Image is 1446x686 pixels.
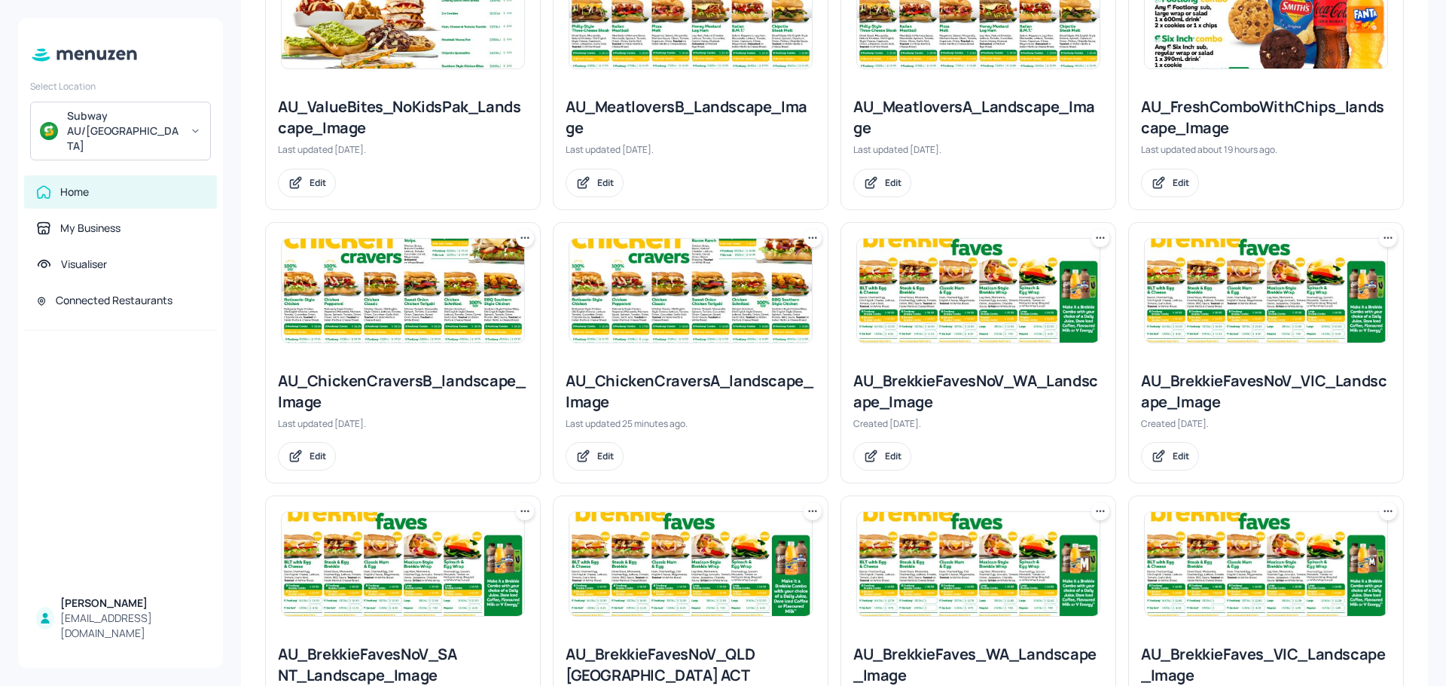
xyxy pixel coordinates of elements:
[60,184,89,200] div: Home
[60,221,120,236] div: My Business
[56,293,172,308] div: Connected Restaurants
[61,257,107,272] div: Visualiser
[67,108,181,154] div: Subway AU/[GEOGRAPHIC_DATA]
[885,176,901,189] div: Edit
[853,644,1103,686] div: AU_BrekkieFaves_WA_Landscape_Image
[853,417,1103,430] div: Created [DATE].
[885,450,901,462] div: Edit
[1173,450,1189,462] div: Edit
[566,417,816,430] div: Last updated 25 minutes ago.
[310,450,326,462] div: Edit
[597,450,614,462] div: Edit
[853,96,1103,139] div: AU_MeatloversA_Landscape_Image
[30,80,211,93] div: Select Location
[1141,370,1391,413] div: AU_BrekkieFavesNoV_VIC_Landscape_Image
[310,176,326,189] div: Edit
[1141,644,1391,686] div: AU_BrekkieFaves_VIC_Landscape_Image
[1141,417,1391,430] div: Created [DATE].
[1173,176,1189,189] div: Edit
[1141,143,1391,156] div: Last updated about 19 hours ago.
[40,122,58,140] img: avatar
[278,644,528,686] div: AU_BrekkieFavesNoV_SA NT_Landscape_Image
[569,239,812,343] img: 2025-07-31-1753943646967plcybavvckr.jpeg
[857,239,1100,343] img: 2025-07-18-17528005532033w847s6b1p2.jpeg
[282,512,524,616] img: 2025-07-18-17528005532033w847s6b1p2.jpeg
[1141,96,1391,139] div: AU_FreshComboWithChips_landscape_Image
[566,370,816,413] div: AU_ChickenCraversA_landscape_Image
[857,512,1100,616] img: 2025-08-11-1754888506659nh6d3186dqf.jpeg
[278,143,528,156] div: Last updated [DATE].
[282,239,524,343] img: 2025-08-06-1754461780147q9agpmr3qw.jpeg
[60,596,205,611] div: [PERSON_NAME]
[597,176,614,189] div: Edit
[569,512,812,616] img: 2025-08-04-1754268079299eb1ov022m9k.jpeg
[566,96,816,139] div: AU_MeatloversB_Landscape_Image
[278,370,528,413] div: AU_ChickenCraversB_landscape_Image
[566,143,816,156] div: Last updated [DATE].
[853,370,1103,413] div: AU_BrekkieFavesNoV_WA_Landscape_Image
[1145,239,1387,343] img: 2025-07-18-17528005532033w847s6b1p2.jpeg
[278,96,528,139] div: AU_ValueBites_NoKidsPak_Landscape_Image
[853,143,1103,156] div: Last updated [DATE].
[1145,512,1387,616] img: 2025-08-11-1754897505245a275f4g8dqg.jpeg
[60,611,205,641] div: [EMAIL_ADDRESS][DOMAIN_NAME]
[278,417,528,430] div: Last updated [DATE].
